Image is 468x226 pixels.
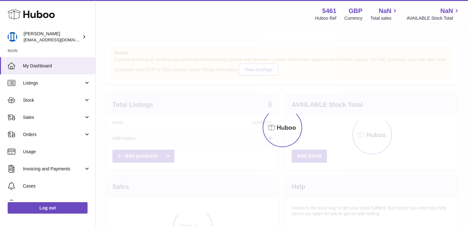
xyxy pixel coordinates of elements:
span: Total sales [370,15,399,21]
span: NaN [440,7,453,15]
span: Usage [23,149,90,155]
span: NaN [379,7,391,15]
a: NaN AVAILABLE Stock Total [407,7,460,21]
strong: GBP [349,7,362,15]
span: My Dashboard [23,63,90,69]
span: Orders [23,132,84,138]
img: oksana@monimoto.com [8,32,17,42]
div: [PERSON_NAME] [24,31,81,43]
strong: 5461 [322,7,337,15]
a: Log out [8,202,88,214]
a: NaN Total sales [370,7,399,21]
span: Cases [23,183,90,189]
span: Listings [23,80,84,86]
div: Currency [344,15,363,21]
div: Huboo Ref [315,15,337,21]
span: Stock [23,97,84,103]
span: Channels [23,200,90,206]
span: AVAILABLE Stock Total [407,15,460,21]
span: Invoicing and Payments [23,166,84,172]
span: [EMAIL_ADDRESS][DOMAIN_NAME] [24,37,94,42]
span: Sales [23,114,84,120]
